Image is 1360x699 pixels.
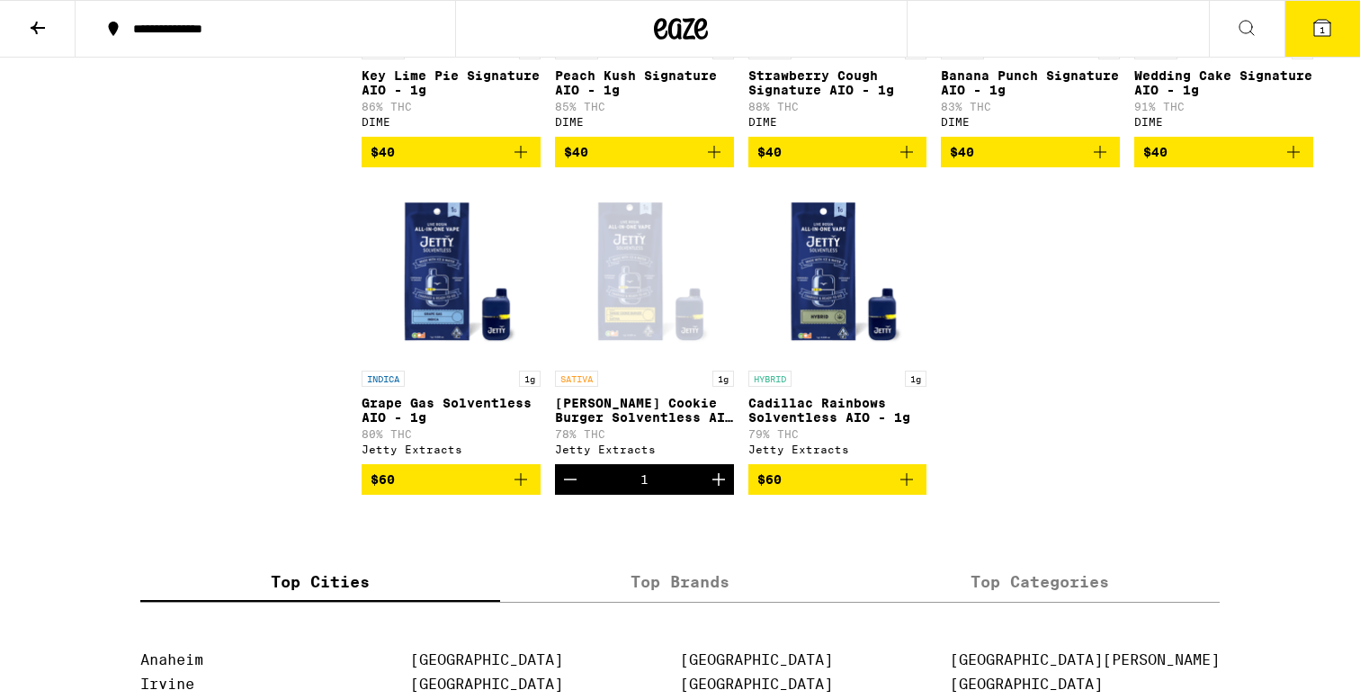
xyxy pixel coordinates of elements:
[500,563,860,602] label: Top Brands
[748,182,927,464] a: Open page for Cadillac Rainbows Solventless AIO - 1g from Jetty Extracts
[410,676,563,693] a: [GEOGRAPHIC_DATA]
[555,116,734,128] div: DIME
[748,444,927,455] div: Jetty Extracts
[748,371,792,387] p: HYBRID
[371,472,395,487] span: $60
[640,472,649,487] div: 1
[1284,1,1360,57] button: 1
[860,563,1220,602] label: Top Categories
[555,101,734,112] p: 85% THC
[140,563,1220,603] div: tabs
[1320,24,1325,35] span: 1
[712,371,734,387] p: 1g
[362,371,405,387] p: INDICA
[362,182,541,362] img: Jetty Extracts - Grape Gas Solventless AIO - 1g
[1134,137,1313,167] button: Add to bag
[748,101,927,112] p: 88% THC
[362,428,541,440] p: 80% THC
[362,396,541,425] p: Grape Gas Solventless AIO - 1g
[140,676,194,693] a: Irvine
[950,145,974,159] span: $40
[703,464,734,495] button: Increment
[410,651,563,668] a: [GEOGRAPHIC_DATA]
[748,182,927,362] img: Jetty Extracts - Cadillac Rainbows Solventless AIO - 1g
[680,676,833,693] a: [GEOGRAPHIC_DATA]
[748,68,927,97] p: Strawberry Cough Signature AIO - 1g
[757,145,782,159] span: $40
[1134,68,1313,97] p: Wedding Cake Signature AIO - 1g
[748,464,927,495] button: Add to bag
[748,396,927,425] p: Cadillac Rainbows Solventless AIO - 1g
[362,68,541,97] p: Key Lime Pie Signature AIO - 1g
[362,444,541,455] div: Jetty Extracts
[555,428,734,440] p: 78% THC
[941,101,1120,112] p: 83% THC
[362,101,541,112] p: 86% THC
[1134,116,1313,128] div: DIME
[748,137,927,167] button: Add to bag
[555,371,598,387] p: SATIVA
[1134,101,1313,112] p: 91% THC
[555,137,734,167] button: Add to bag
[564,145,588,159] span: $40
[555,68,734,97] p: Peach Kush Signature AIO - 1g
[362,182,541,464] a: Open page for Grape Gas Solventless AIO - 1g from Jetty Extracts
[140,651,203,668] a: Anaheim
[555,396,734,425] p: [PERSON_NAME] Cookie Burger Solventless AIO - 1g
[11,13,130,27] span: Hi. Need any help?
[748,116,927,128] div: DIME
[941,116,1120,128] div: DIME
[362,116,541,128] div: DIME
[680,651,833,668] a: [GEOGRAPHIC_DATA]
[748,428,927,440] p: 79% THC
[371,145,395,159] span: $40
[362,137,541,167] button: Add to bag
[950,651,1220,668] a: [GEOGRAPHIC_DATA][PERSON_NAME]
[140,563,500,602] label: Top Cities
[757,472,782,487] span: $60
[950,676,1103,693] a: [GEOGRAPHIC_DATA]
[555,182,734,464] a: Open page for Tangie Cookie Burger Solventless AIO - 1g from Jetty Extracts
[519,371,541,387] p: 1g
[555,464,586,495] button: Decrement
[941,137,1120,167] button: Add to bag
[941,68,1120,97] p: Banana Punch Signature AIO - 1g
[362,464,541,495] button: Add to bag
[905,371,926,387] p: 1g
[555,444,734,455] div: Jetty Extracts
[1143,145,1168,159] span: $40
